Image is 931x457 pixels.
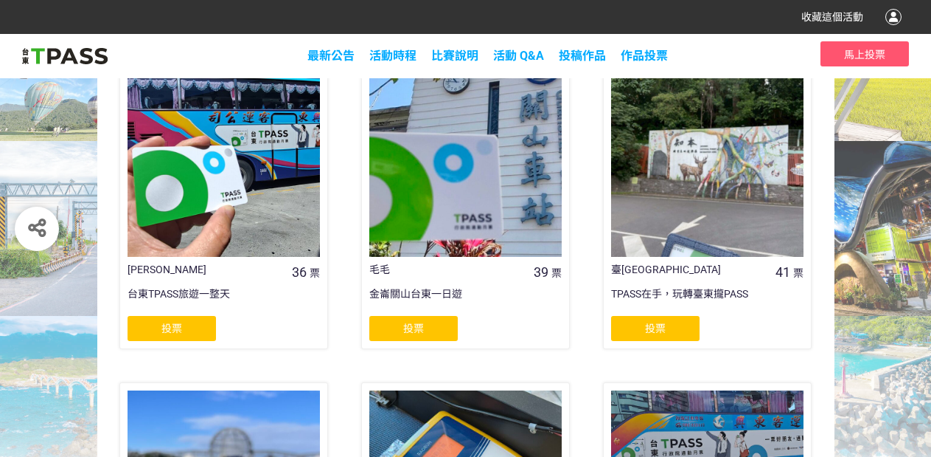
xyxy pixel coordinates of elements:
[431,49,478,63] a: 比賽說明
[603,56,812,349] a: 臺[GEOGRAPHIC_DATA]41票TPASS在手，玩轉臺東攏PASS投票
[493,49,544,63] a: 活動 Q&A
[128,286,320,316] div: 台東TPASS旅遊一整天
[551,267,562,279] span: 票
[307,49,355,63] a: 最新公告
[128,262,282,278] div: [PERSON_NAME]
[369,49,416,63] a: 活動時程
[611,286,803,316] div: TPASS在手，玩轉臺東攏PASS
[534,264,548,280] span: 39
[369,262,523,278] div: 毛毛
[645,323,666,334] span: 投票
[369,286,562,316] div: 金崙關山台東一日遊
[820,41,909,66] button: 馬上投票
[793,267,803,279] span: 票
[559,49,606,63] span: 投稿作品
[403,323,424,334] span: 投票
[310,267,320,279] span: 票
[611,262,765,278] div: 臺[GEOGRAPHIC_DATA]
[161,323,182,334] span: 投票
[844,49,885,61] span: 馬上投票
[801,11,863,23] span: 收藏這個活動
[22,45,108,67] img: 2025創意影音/圖文徵件比賽「用TPASS玩轉台東」
[292,264,307,280] span: 36
[621,49,668,63] span: 作品投票
[775,264,790,280] span: 41
[119,56,328,349] a: [PERSON_NAME]36票台東TPASS旅遊一整天投票
[361,56,570,349] a: 毛毛39票金崙關山台東一日遊投票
